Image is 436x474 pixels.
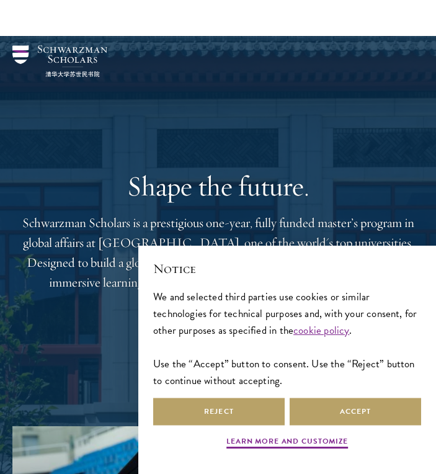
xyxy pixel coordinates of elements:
div: We and selected third parties use cookies or similar technologies for technical purposes and, wit... [153,288,421,389]
h1: Shape the future. [12,169,424,204]
h2: Notice [153,261,421,278]
a: cookie policy [293,323,349,338]
img: Schwarzman Scholars [12,45,107,77]
button: Accept [290,398,421,426]
p: Schwarzman Scholars is a prestigious one-year, fully funded master’s program in global affairs at... [12,213,424,293]
button: Learn more and customize [226,436,348,450]
button: Reject [153,398,285,426]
